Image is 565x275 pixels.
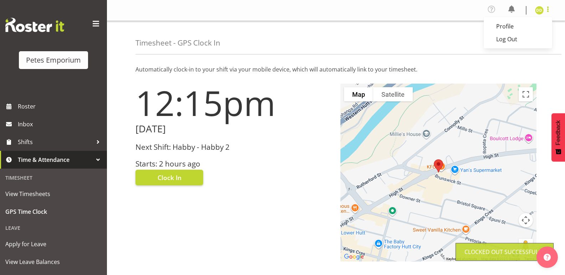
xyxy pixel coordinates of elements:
[5,257,102,267] span: View Leave Balances
[18,101,103,112] span: Roster
[2,185,105,203] a: View Timesheets
[26,55,81,65] div: Petes Emporium
[555,120,561,145] span: Feedback
[18,154,93,165] span: Time & Attendance
[5,206,102,217] span: GPS Time Clock
[484,33,552,46] a: Log Out
[18,119,103,129] span: Inbox
[484,20,552,33] a: Profile
[2,203,105,221] a: GPS Time Clock
[544,254,551,261] img: help-xxl-2.png
[342,252,366,261] img: Google
[464,248,545,256] div: Clocked out Successfully
[135,160,332,168] h3: Starts: 2 hours ago
[373,87,413,101] button: Show satellite imagery
[5,18,64,32] img: Rosterit website logo
[519,239,533,253] button: Drag Pegman onto the map to open Street View
[342,252,366,261] a: Open this area in Google Maps (opens a new window)
[519,87,533,101] button: Toggle fullscreen view
[135,170,203,185] button: Clock In
[5,239,102,249] span: Apply for Leave
[135,143,332,151] h3: Next Shift: Habby - Habby 2
[535,6,544,15] img: danielle-donselaar8920.jpg
[2,170,105,185] div: Timesheet
[2,221,105,235] div: Leave
[519,213,533,227] button: Map camera controls
[551,113,565,162] button: Feedback - Show survey
[5,189,102,199] span: View Timesheets
[135,123,332,134] h2: [DATE]
[446,257,477,261] button: Keyboard shortcuts
[18,137,93,147] span: Shifts
[2,235,105,253] a: Apply for Leave
[2,253,105,271] a: View Leave Balances
[135,39,220,47] h4: Timesheet - GPS Clock In
[135,65,536,74] p: Automatically clock-in to your shift via your mobile device, which will automatically link to you...
[344,87,373,101] button: Show street map
[135,84,332,122] h1: 12:15pm
[158,173,181,182] span: Clock In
